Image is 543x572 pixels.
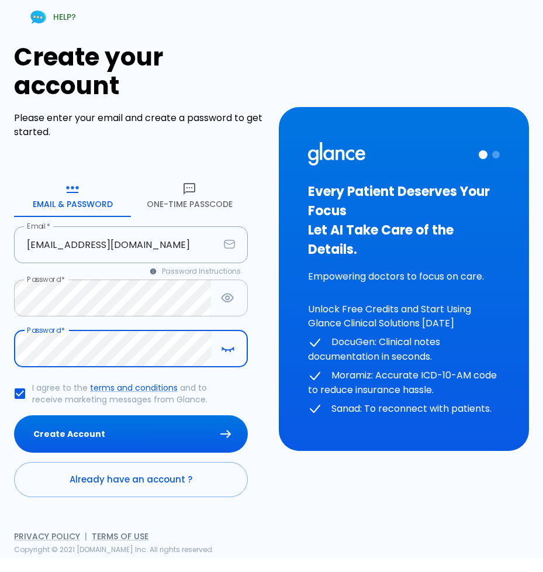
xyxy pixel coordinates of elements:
[308,182,500,259] h3: Every Patient Deserves Your Focus Let AI Take Care of the Details.
[14,43,265,100] h1: Create your account
[28,7,49,27] img: Chat Support
[143,263,248,280] button: Password Instructions
[14,530,80,542] a: Privacy Policy
[308,368,500,397] p: Moramiz: Accurate ICD-10-AM code to reduce insurance hassle.
[14,462,248,497] a: Already have an account ?
[14,545,214,554] span: Copyright © 2021 [DOMAIN_NAME] Inc. All rights reserved.
[308,335,500,364] p: DocuGen: Clinical notes documentation in seconds.
[308,270,500,284] p: Empowering doctors to focus on care.
[85,530,87,542] span: |
[14,111,265,139] p: Please enter your email and create a password to get started.
[131,175,248,217] button: One-Time Passcode
[14,415,248,453] button: Create Account
[308,402,500,416] p: Sanad: To reconnect with patients.
[308,302,500,330] p: Unlock Free Credits and Start Using Glance Clinical Solutions [DATE]
[14,175,131,217] button: Email & Password
[92,530,148,542] a: Terms of Use
[162,266,241,277] span: Password Instructions
[14,226,219,263] input: your.email@example.com
[32,382,238,405] p: I agree to the and to receive marketing messages from Glance.
[90,382,178,394] a: terms and conditions
[14,2,90,32] a: HELP?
